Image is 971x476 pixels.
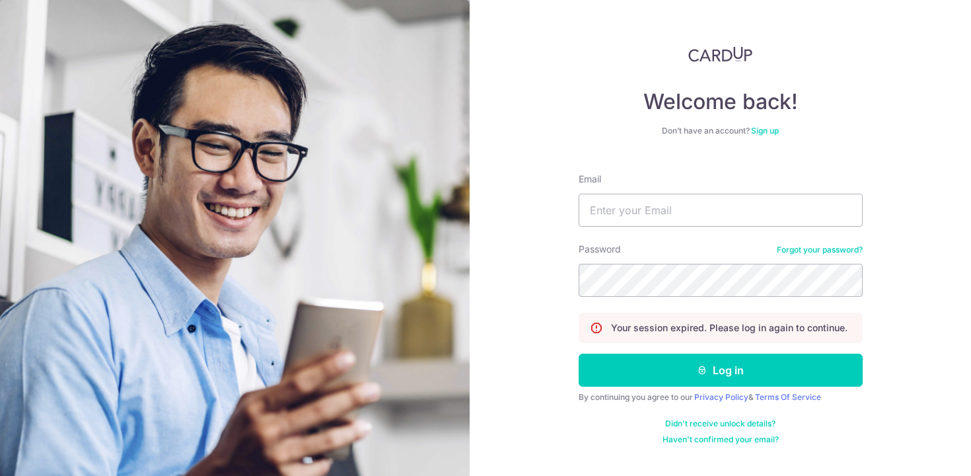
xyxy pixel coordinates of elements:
[665,418,775,429] a: Didn't receive unlock details?
[579,89,863,115] h4: Welcome back!
[694,392,748,402] a: Privacy Policy
[663,434,779,445] a: Haven't confirmed your email?
[755,392,821,402] a: Terms Of Service
[777,245,863,255] a: Forgot your password?
[579,126,863,136] div: Don’t have an account?
[579,194,863,227] input: Enter your Email
[751,126,779,136] a: Sign up
[579,243,621,256] label: Password
[688,46,753,62] img: CardUp Logo
[579,392,863,403] div: By continuing you agree to our &
[611,321,847,335] p: Your session expired. Please log in again to continue.
[579,354,863,387] button: Log in
[579,173,601,186] label: Email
